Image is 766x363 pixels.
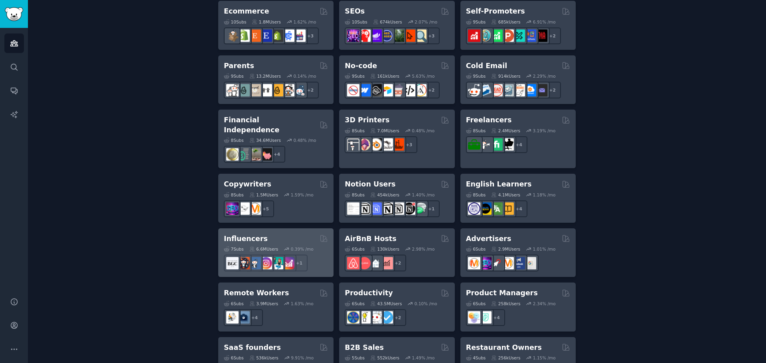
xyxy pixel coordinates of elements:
h2: Freelancers [466,115,512,125]
img: GoogleSearchConsole [403,29,415,42]
img: EnglishLearning [479,202,492,215]
div: + 2 [302,82,319,98]
div: 0.48 % /mo [412,128,434,133]
div: 0.14 % /mo [294,73,316,79]
div: + 4 [268,146,285,163]
div: 685k Users [491,19,520,25]
div: 13.2M Users [249,73,281,79]
div: 1.01 % /mo [533,246,556,252]
img: NoCodeSaaS [369,84,382,96]
div: 9 Sub s [466,73,486,79]
div: + 3 [401,136,417,153]
h2: Product Managers [466,288,538,298]
h2: Ecommerce [224,6,269,16]
h2: SEOs [345,6,365,16]
div: 1.63 % /mo [291,301,314,306]
img: LifeProTips [347,311,359,324]
div: 8 Sub s [345,128,365,133]
div: 454k Users [370,192,399,198]
img: The_SEO [414,29,426,42]
img: AirBnBHosts [358,257,371,269]
div: + 4 [511,200,527,217]
div: + 4 [511,136,527,153]
img: AirBnBInvesting [381,257,393,269]
img: BeautyGuruChatter [226,257,239,269]
img: KeepWriting [237,202,250,215]
div: 6 Sub s [345,301,365,306]
div: 2.29 % /mo [533,73,556,79]
img: EtsySellers [260,29,272,42]
div: + 5 [257,200,274,217]
img: nocode [347,84,359,96]
img: GummySearch logo [5,7,23,21]
img: SEO_Digital_Marketing [347,29,359,42]
div: 43.5M Users [370,301,402,306]
h2: Self-Promoters [466,6,525,16]
div: 8 Sub s [466,192,486,198]
div: 1.62 % /mo [294,19,316,25]
h2: Financial Independence [224,115,317,135]
img: RemoteJobs [226,311,239,324]
img: content_marketing [249,202,261,215]
img: fatFIRE [260,148,272,161]
div: 674k Users [373,19,402,25]
img: notioncreations [358,202,371,215]
img: EmailOutreach [535,84,547,96]
div: 6.6M Users [249,246,278,252]
h2: Copywriters [224,179,271,189]
h2: Cold Email [466,61,507,71]
img: NewParents [271,84,283,96]
img: AskNotion [392,202,404,215]
img: 3Dmodeling [358,138,371,151]
img: lifehacks [358,311,371,324]
div: + 2 [423,82,440,98]
div: 8 Sub s [466,128,486,133]
div: 2.9M Users [491,246,520,252]
img: toddlers [260,84,272,96]
img: Fire [249,148,261,161]
img: ProductHunters [501,29,514,42]
h2: Restaurant Owners [466,343,542,353]
img: alphaandbetausers [513,29,525,42]
img: freelance_forhire [479,138,492,151]
img: Etsy [249,29,261,42]
div: 3.19 % /mo [533,128,556,133]
div: 0.39 % /mo [291,246,314,252]
img: influencermarketing [271,257,283,269]
div: 258k Users [491,301,520,306]
img: youtubepromotion [468,29,480,42]
div: 6 Sub s [345,246,365,252]
img: LeadGeneration [490,84,503,96]
img: advertising [501,257,514,269]
img: rentalproperties [369,257,382,269]
img: shopify [237,29,250,42]
img: daddit [226,84,239,96]
img: SEO_cases [381,29,393,42]
div: 536k Users [249,355,278,361]
div: 1.49 % /mo [412,355,435,361]
img: dropship [226,29,239,42]
h2: Parents [224,61,254,71]
img: Fiverr [490,138,503,151]
img: ender3 [381,138,393,151]
img: getdisciplined [381,311,393,324]
div: 1.59 % /mo [291,192,314,198]
div: 9 Sub s [224,73,244,79]
img: seogrowth [369,29,382,42]
img: NoCodeMovement [403,84,415,96]
img: ProductManagement [468,311,480,324]
div: + 2 [389,309,406,326]
div: 9 Sub s [345,73,365,79]
img: Notiontemplates [347,202,359,215]
div: 130k Users [370,246,399,252]
h2: Remote Workers [224,288,289,298]
img: SingleParents [237,84,250,96]
img: AppIdeas [479,29,492,42]
img: Airtable [381,84,393,96]
div: 9 Sub s [466,19,486,25]
div: 2.4M Users [491,128,520,133]
div: + 4 [488,309,505,326]
div: + 2 [389,255,406,271]
img: languagelearning [468,202,480,215]
img: Adalo [414,84,426,96]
